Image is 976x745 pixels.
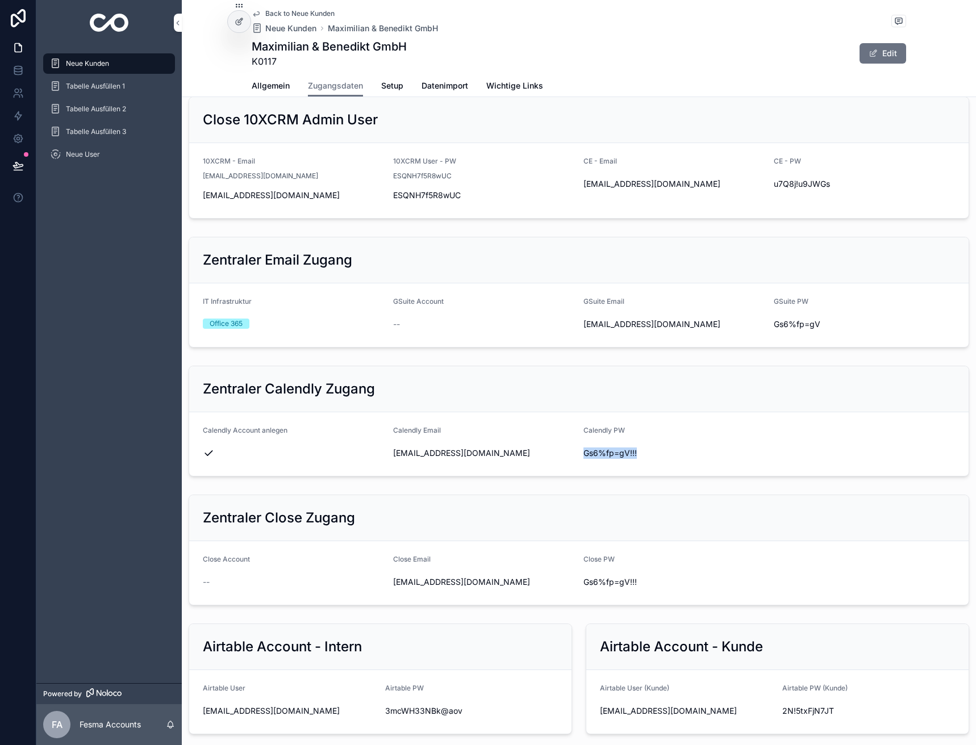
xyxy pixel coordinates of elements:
span: Tabelle Ausfüllen 3 [66,127,126,136]
a: Tabelle Ausfüllen 3 [43,122,175,142]
span: ESQNH7f5R8wUC [393,171,452,181]
span: ESQNH7f5R8wUC [393,190,574,201]
span: [EMAIL_ADDRESS][DOMAIN_NAME] [583,319,765,330]
span: GSuite Email [583,297,624,305]
h2: Airtable Account - Kunde [600,638,763,656]
span: 3mcWH33NBk@aov [385,705,558,717]
span: Airtable User [203,684,245,692]
span: Datenimport [422,80,468,91]
a: Neue Kunden [43,53,175,74]
h2: Zentraler Calendly Zugang [203,380,375,398]
span: Calendly Account anlegen [203,426,287,434]
h2: Zentraler Close Zugang [203,509,355,527]
span: Gs6%fp=gV!!! [583,447,765,459]
span: FA [52,718,62,731]
a: Neue User [43,144,175,165]
p: Fesma Accounts [80,719,141,730]
h2: Airtable Account - Intern [203,638,362,656]
div: Office 365 [210,319,243,329]
span: [EMAIL_ADDRESS][DOMAIN_NAME] [600,705,773,717]
a: Zugangsdaten [308,76,363,97]
h1: Maximilian & Benedikt GmbH [252,39,407,55]
span: [EMAIL_ADDRESS][DOMAIN_NAME] [583,178,765,190]
span: Close PW [583,555,615,563]
span: 2N!5txFjN7JT [782,705,956,717]
span: Calendly PW [583,426,625,434]
a: Tabelle Ausfüllen 2 [43,99,175,119]
span: Neue Kunden [265,23,316,34]
a: Powered by [36,683,182,704]
span: Allgemein [252,80,290,91]
span: [EMAIL_ADDRESS][DOMAIN_NAME] [203,171,318,181]
a: Tabelle Ausfüllen 1 [43,76,175,97]
a: Maximilian & Benedikt GmbH [328,23,438,34]
span: Close Account [203,555,250,563]
span: CE - Email [583,157,617,165]
span: Neue Kunden [66,59,109,68]
span: Tabelle Ausfüllen 2 [66,104,126,114]
span: Tabelle Ausfüllen 1 [66,82,125,91]
button: Edit [860,43,906,64]
span: Back to Neue Kunden [265,9,335,18]
div: scrollable content [36,45,182,179]
a: Wichtige Links [486,76,543,98]
img: App logo [90,14,129,32]
span: Airtable User (Kunde) [600,684,669,692]
span: IT Infrastruktur [203,297,252,305]
span: u7Q8j!u9JWGs [774,178,955,190]
h2: Close 10XCRM Admin User [203,111,378,129]
span: Powered by [43,689,82,698]
span: K0117 [252,55,407,68]
span: Wichtige Links [486,80,543,91]
span: Neue User [66,150,100,159]
a: Neue Kunden [252,23,316,34]
span: -- [203,576,210,588]
span: Gs6%fp=gV [774,319,955,330]
span: Setup [381,80,403,91]
span: Calendly Email [393,426,441,434]
span: Airtable PW [385,684,424,692]
a: Setup [381,76,403,98]
span: [EMAIL_ADDRESS][DOMAIN_NAME] [393,447,574,459]
span: [EMAIL_ADDRESS][DOMAIN_NAME] [203,190,384,201]
a: Back to Neue Kunden [252,9,335,18]
span: Gs6%fp=gV!!! [583,576,765,588]
span: -- [393,319,400,330]
h2: Zentraler Email Zugang [203,251,352,269]
span: Close Email [393,555,431,563]
span: CE - PW [774,157,801,165]
a: Datenimport [422,76,468,98]
span: GSuite Account [393,297,444,305]
span: [EMAIL_ADDRESS][DOMAIN_NAME] [393,576,574,588]
span: GSuite PW [774,297,808,305]
span: Zugangsdaten [308,80,363,91]
span: 10XCRM User - PW [393,157,456,165]
span: 10XCRM - Email [203,157,255,165]
span: [EMAIL_ADDRESS][DOMAIN_NAME] [203,705,376,717]
a: Allgemein [252,76,290,98]
span: Airtable PW (Kunde) [782,684,848,692]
